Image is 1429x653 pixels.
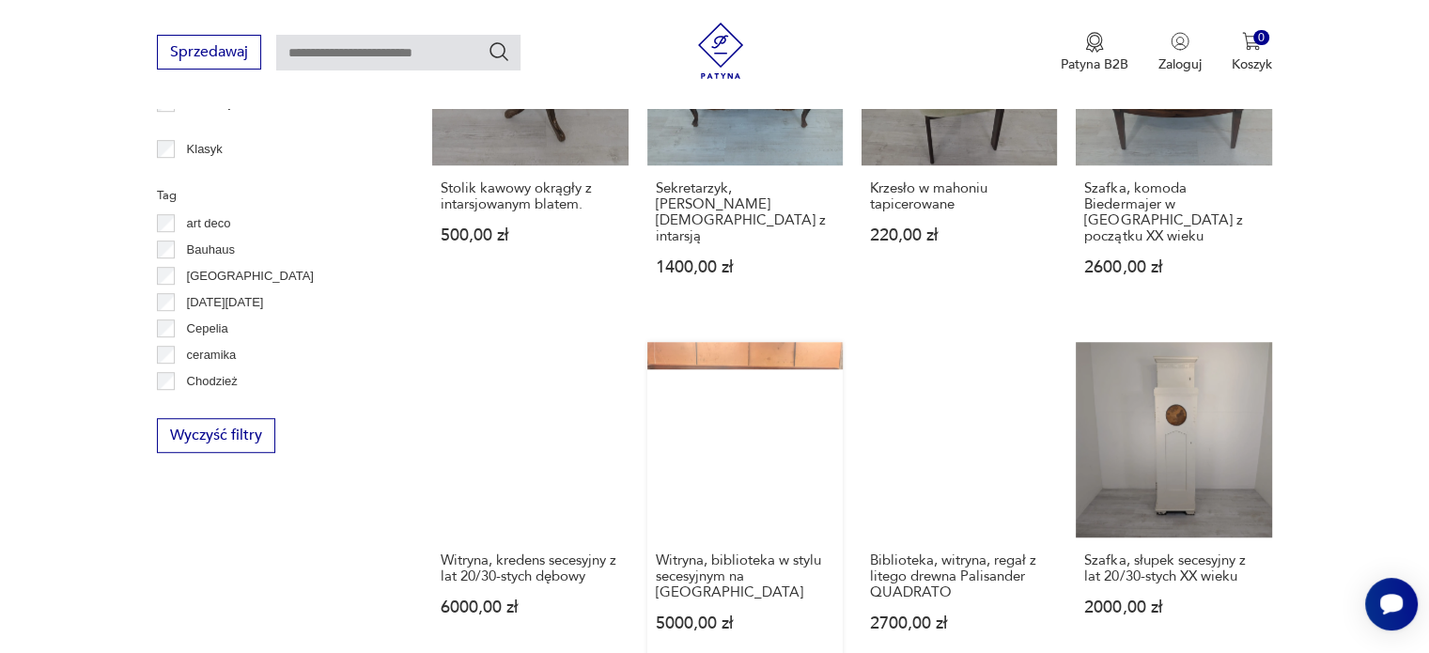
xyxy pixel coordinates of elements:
img: Ikonka użytkownika [1171,32,1189,51]
h3: Sekretarzyk, [PERSON_NAME] [DEMOGRAPHIC_DATA] z intarsją [656,180,834,244]
p: Chodzież [187,371,238,392]
p: 220,00 zł [870,227,1048,243]
p: Patyna B2B [1061,55,1128,73]
p: art deco [187,213,231,234]
p: 2600,00 zł [1084,259,1263,275]
h3: Szafka, komoda Biedermajer w [GEOGRAPHIC_DATA] z początku XX wieku [1084,180,1263,244]
h3: Biblioteka, witryna, regał z litego drewna Palisander QUADRATO [870,552,1048,600]
p: 2000,00 zł [1084,599,1263,615]
iframe: Smartsupp widget button [1365,578,1418,630]
img: Patyna - sklep z meblami i dekoracjami vintage [692,23,749,79]
img: Ikona koszyka [1242,32,1261,51]
button: 0Koszyk [1232,32,1272,73]
button: Patyna B2B [1061,32,1128,73]
a: Ikona medaluPatyna B2B [1061,32,1128,73]
h3: Witryna, biblioteka w stylu secesyjnym na [GEOGRAPHIC_DATA] [656,552,834,600]
p: 6000,00 zł [441,599,619,615]
p: ceramika [187,345,237,365]
div: 0 [1253,30,1269,46]
button: Wyczyść filtry [157,418,275,453]
p: Bauhaus [187,240,235,260]
button: Szukaj [488,40,510,63]
p: Ćmielów [187,397,234,418]
button: Zaloguj [1158,32,1202,73]
p: 500,00 zł [441,227,619,243]
p: 2700,00 zł [870,615,1048,631]
p: 1400,00 zł [656,259,834,275]
h3: Witryna, kredens secesyjny z lat 20/30-stych dębowy [441,552,619,584]
img: Ikona medalu [1085,32,1104,53]
p: Koszyk [1232,55,1272,73]
p: 5000,00 zł [656,615,834,631]
p: Cepelia [187,319,228,339]
p: Klasyk [187,139,223,160]
h3: Stolik kawowy okrągły z intarsjowanym blatem. [441,180,619,212]
p: [GEOGRAPHIC_DATA] [187,266,314,287]
button: Sprzedawaj [157,35,261,70]
p: [DATE][DATE] [187,292,264,313]
h3: Szafka, słupek secesyjny z lat 20/30-stych XX wieku [1084,552,1263,584]
a: Sprzedawaj [157,47,261,60]
p: Tag [157,185,387,206]
p: Zaloguj [1158,55,1202,73]
h3: Krzesło w mahoniu tapicerowane [870,180,1048,212]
